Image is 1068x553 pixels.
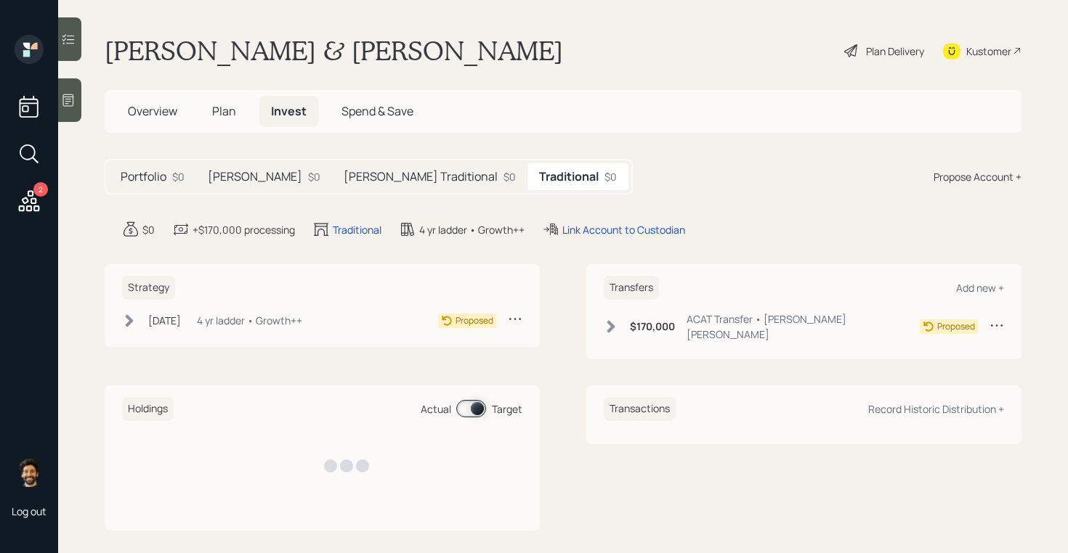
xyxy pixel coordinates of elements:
h1: [PERSON_NAME] & [PERSON_NAME] [105,35,563,67]
h6: Transactions [604,397,676,421]
div: Kustomer [966,44,1011,59]
div: Record Historic Distribution + [868,402,1004,416]
img: eric-schwartz-headshot.png [15,458,44,487]
div: ACAT Transfer • [PERSON_NAME] [PERSON_NAME] [687,311,920,342]
h5: [PERSON_NAME] Traditional [344,170,498,184]
span: Spend & Save [341,103,413,119]
div: Plan Delivery [866,44,924,59]
div: Target [492,401,522,417]
h5: [PERSON_NAME] [208,170,302,184]
div: $0 [142,222,155,237]
h5: Portfolio [121,170,166,184]
div: +$170,000 processing [193,222,295,237]
div: 2 [33,182,48,197]
div: Proposed [937,320,975,333]
div: $0 [604,169,617,184]
div: Propose Account + [934,169,1022,184]
span: Overview [128,103,177,119]
h6: Strategy [122,276,175,300]
div: 4 yr ladder • Growth++ [197,313,302,328]
div: $0 [503,169,516,184]
h6: Holdings [122,397,174,421]
div: [DATE] [148,313,181,328]
div: 4 yr ladder • Growth++ [419,222,525,237]
div: Log out [12,504,46,518]
h6: Transfers [604,276,659,300]
span: Invest [271,103,307,119]
div: Add new + [956,281,1004,295]
h5: Traditional [539,170,599,184]
div: $0 [308,169,320,184]
div: Actual [421,401,451,417]
span: Plan [212,103,236,119]
div: Link Account to Custodian [562,222,685,237]
h6: $170,000 [630,321,675,333]
div: Traditional [333,222,381,237]
div: Proposed [456,314,493,327]
div: $0 [172,169,185,184]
